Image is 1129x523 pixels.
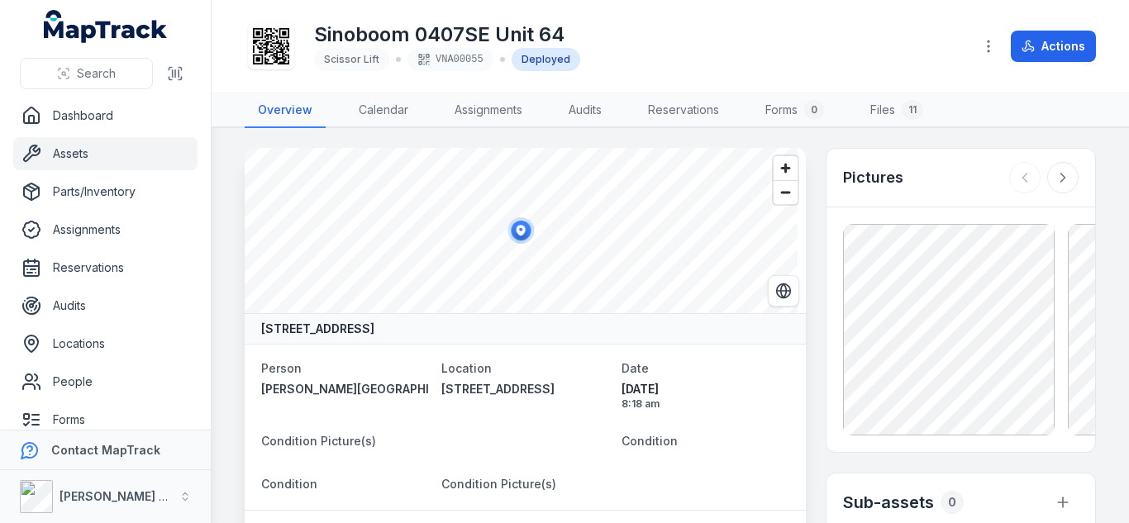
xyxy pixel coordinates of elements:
a: Locations [13,327,198,360]
strong: Contact MapTrack [51,443,160,457]
a: Assets [13,137,198,170]
span: Location [441,361,492,375]
time: 21/11/2024, 8:18:44 am [622,381,788,411]
a: MapTrack [44,10,168,43]
strong: [STREET_ADDRESS] [261,321,374,337]
button: Switch to Satellite View [768,275,799,307]
a: [PERSON_NAME][GEOGRAPHIC_DATA] [261,381,428,397]
span: Condition [261,477,317,491]
a: Calendar [345,93,422,128]
span: Date [622,361,649,375]
a: Assignments [13,213,198,246]
a: People [13,365,198,398]
span: Search [77,65,116,82]
canvas: Map [245,148,798,313]
strong: [PERSON_NAME] Air [60,489,174,503]
a: Overview [245,93,326,128]
div: 0 [941,491,964,514]
button: Actions [1011,31,1096,62]
span: 8:18 am [622,397,788,411]
a: Forms [13,403,198,436]
a: Audits [13,289,198,322]
span: Condition [622,434,678,448]
a: Assignments [441,93,536,128]
a: Reservations [13,251,198,284]
h1: Sinoboom 0407SE Unit 64 [314,21,580,48]
span: Scissor Lift [324,53,379,65]
span: Condition Picture(s) [261,434,376,448]
a: Forms0 [752,93,837,128]
div: 0 [804,100,824,120]
a: Files11 [857,93,936,128]
span: Condition Picture(s) [441,477,556,491]
div: VNA00055 [407,48,493,71]
a: [STREET_ADDRESS] [441,381,608,397]
a: Dashboard [13,99,198,132]
span: [DATE] [622,381,788,397]
span: [STREET_ADDRESS] [441,382,555,396]
button: Zoom out [774,180,798,204]
a: Audits [555,93,615,128]
h2: Sub-assets [843,491,934,514]
div: 11 [902,100,923,120]
button: Zoom in [774,156,798,180]
a: Reservations [635,93,732,128]
button: Search [20,58,153,89]
a: Parts/Inventory [13,175,198,208]
h3: Pictures [843,166,903,189]
span: Person [261,361,302,375]
div: Deployed [512,48,580,71]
